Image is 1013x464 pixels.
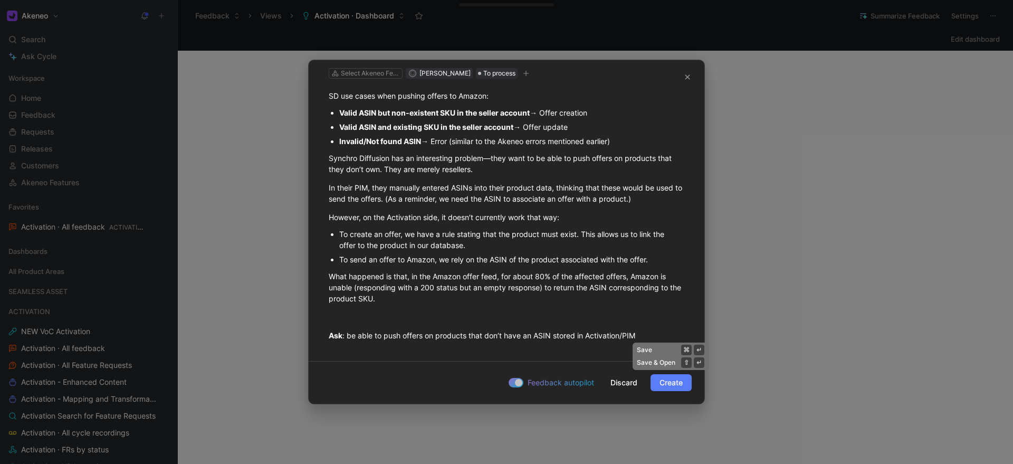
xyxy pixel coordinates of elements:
div: However, on the Activation side, it doesn’t currently work that way: [329,212,684,223]
div: : be able to push offers on products that don’t have an ASIN stored in Activation/PIM [329,330,684,341]
div: In their PIM, they manually entered ASINs into their product data, thinking that these would be u... [329,182,684,204]
button: Discard [601,374,646,391]
div: SD use cases when pushing offers to Amazon: [329,90,684,101]
div: To create an offer, we have a rule stating that the product must exist. This allows us to link th... [339,229,684,251]
strong: Ask [329,331,342,340]
strong: Valid ASIN and existing SKU in the seller account [339,122,513,131]
span: Create [660,376,683,389]
div: R [409,70,415,76]
div: Synchro Diffusion has an interesting problem—they want to be able to push offers on products that... [329,153,684,175]
div: To send an offer to Amazon, we rely on the ASIN of the product associated with the offer. [339,254,684,265]
span: Feedback autopilot [528,376,594,389]
div: What happened is that, in the Amazon offer feed, for about 80% of the affected offers, Amazon is ... [329,271,684,304]
div: To process [476,68,518,79]
button: Feedback autopilot [505,376,597,390]
span: Discard [610,376,637,389]
button: Create [651,374,692,391]
div: → Offer update [339,121,684,132]
span: To process [483,68,515,79]
strong: Valid ASIN but non-existent SKU in the seller account [339,108,530,117]
div: → Offer creation [339,107,684,118]
div: → Error (similar to the Akeneo errors mentioned earlier) [339,136,684,147]
span: [PERSON_NAME] [419,69,471,77]
div: Select Akeneo Features [341,68,400,79]
strong: Invalid/Not found ASIN [339,137,421,146]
